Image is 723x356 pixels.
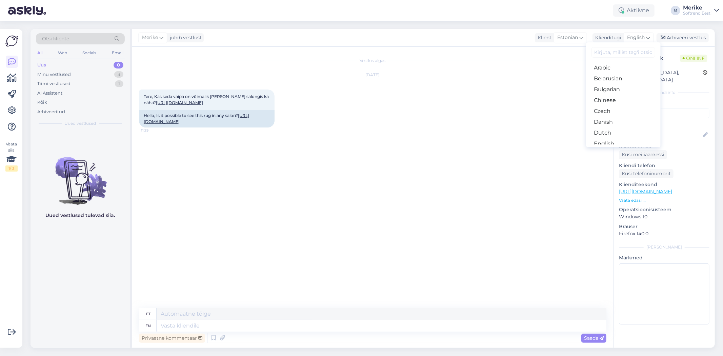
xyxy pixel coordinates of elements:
[65,120,96,126] span: Uued vestlused
[621,69,703,83] div: [GEOGRAPHIC_DATA], [GEOGRAPHIC_DATA]
[619,100,709,107] p: Kliendi tag'id
[146,320,151,332] div: en
[535,34,551,41] div: Klient
[167,34,202,41] div: juhib vestlust
[619,197,709,203] p: Vaata edasi ...
[139,110,275,127] div: Hello, Is it possible to see this rug in any salon?
[114,62,123,68] div: 0
[586,95,661,106] a: Chinese
[37,71,71,78] div: Minu vestlused
[591,47,655,58] input: Kirjuta, millist tag'i otsid
[111,48,125,57] div: Email
[619,162,709,169] p: Kliendi telefon
[5,35,18,47] img: Askly Logo
[683,5,711,11] div: Merike
[146,308,150,320] div: et
[619,223,709,230] p: Brauser
[42,35,69,42] span: Otsi kliente
[586,117,661,127] a: Danish
[37,90,62,97] div: AI Assistent
[142,34,158,41] span: Merike
[37,80,71,87] div: Tiimi vestlused
[31,145,130,206] img: No chats
[619,150,667,159] div: Küsi meiliaadressi
[115,80,123,87] div: 1
[593,34,621,41] div: Klienditugi
[619,108,709,118] input: Lisa tag
[5,141,18,172] div: Vaata siia
[619,143,709,150] p: Kliendi email
[627,34,645,41] span: English
[586,138,661,149] a: English
[139,72,606,78] div: [DATE]
[619,254,709,261] p: Märkmed
[5,165,18,172] div: 1 / 3
[586,73,661,84] a: Belarusian
[37,108,65,115] div: Arhiveeritud
[584,335,604,341] span: Saada
[139,334,205,343] div: Privaatne kommentaar
[683,11,711,16] div: Softrend Eesti
[619,169,674,178] div: Küsi telefoninumbrit
[557,34,578,41] span: Estonian
[683,5,719,16] a: MerikeSoftrend Eesti
[680,55,707,62] span: Online
[57,48,68,57] div: Web
[619,230,709,237] p: Firefox 140.0
[586,127,661,138] a: Dutch
[619,244,709,250] div: [PERSON_NAME]
[619,206,709,213] p: Operatsioonisüsteem
[139,58,606,64] div: Vestlus algas
[586,106,661,117] a: Czech
[36,48,44,57] div: All
[671,6,680,15] div: M
[46,212,115,219] p: Uued vestlused tulevad siia.
[613,4,655,17] div: Aktiivne
[586,84,661,95] a: Bulgarian
[657,33,709,42] div: Arhiveeri vestlus
[619,189,672,195] a: [URL][DOMAIN_NAME]
[619,121,709,128] p: Kliendi nimi
[619,131,702,139] input: Lisa nimi
[619,181,709,188] p: Klienditeekond
[81,48,98,57] div: Socials
[586,62,661,73] a: Arabic
[156,100,203,105] a: [URL][DOMAIN_NAME]
[619,90,709,96] div: Kliendi info
[114,71,123,78] div: 3
[144,94,270,105] span: Tere, Kas seda vaipa on võimalik [PERSON_NAME] salongis ka näha?
[37,99,47,106] div: Kõik
[619,213,709,220] p: Windows 10
[141,128,166,133] span: 11:29
[37,62,46,68] div: Uus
